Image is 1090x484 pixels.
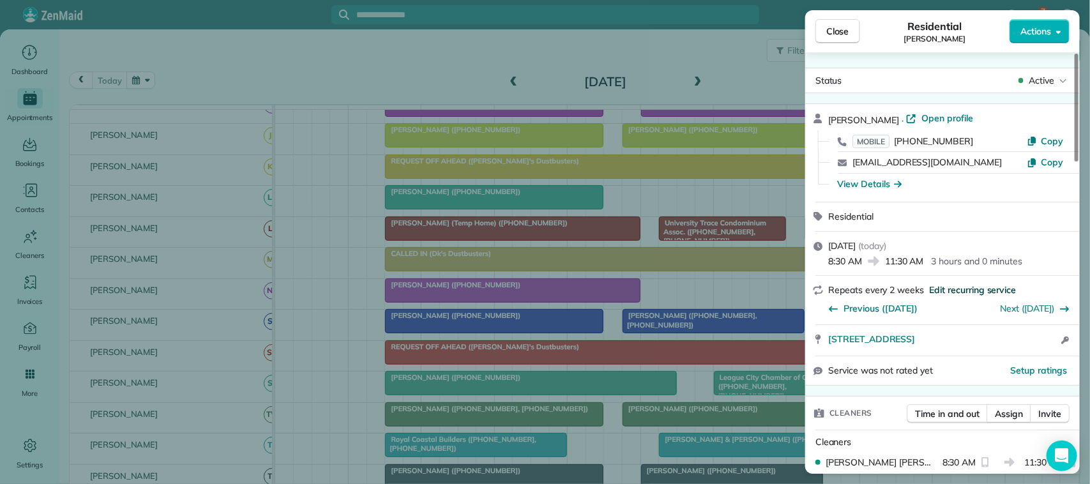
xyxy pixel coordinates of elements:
span: 11:30 AM [1025,456,1064,469]
span: Invite [1038,407,1061,420]
span: Time in and out [915,407,980,420]
span: 8:30 AM [942,456,976,469]
span: Repeats every 2 weeks [828,284,924,296]
span: [DATE] [828,240,856,252]
span: Setup ratings [1011,365,1068,376]
span: 8:30 AM [828,255,862,268]
a: Next ([DATE]) [1001,303,1055,314]
button: Copy [1027,135,1063,147]
span: Residential [828,211,874,222]
span: Actions [1020,25,1051,38]
button: Next ([DATE]) [1001,302,1070,315]
button: Setup ratings [1011,364,1068,377]
a: [EMAIL_ADDRESS][DOMAIN_NAME] [852,156,1002,168]
span: 11:30 AM [885,255,924,268]
span: Residential [908,19,962,34]
span: Assign [995,407,1023,420]
button: Open access information [1057,333,1072,348]
button: View Details [837,178,902,190]
span: [STREET_ADDRESS] [828,333,915,345]
span: · [900,115,907,125]
button: Invite [1030,404,1070,423]
span: [PHONE_NUMBER] [895,135,973,147]
span: Open profile [921,112,973,125]
span: ( today ) [858,240,886,252]
span: Previous ([DATE]) [844,302,918,315]
button: Previous ([DATE]) [828,302,918,315]
button: Assign [987,404,1031,423]
button: Copy [1027,156,1063,169]
span: [PERSON_NAME] [828,114,900,126]
button: Time in and out [907,404,988,423]
span: Close [826,25,849,38]
a: Open profile [906,112,973,125]
span: Active [1029,74,1054,87]
span: [PERSON_NAME] [PERSON_NAME] [826,456,937,469]
span: Edit recurring service [929,284,1016,296]
span: Copy [1041,135,1063,147]
span: Copy [1041,156,1063,168]
span: Cleaners [829,407,872,420]
a: MOBILE[PHONE_NUMBER] [852,135,973,147]
div: Open Intercom Messenger [1047,441,1077,471]
span: Service was not rated yet [828,364,933,377]
button: Close [815,19,860,43]
span: Cleaners [815,436,852,448]
span: Status [815,75,842,86]
a: [STREET_ADDRESS] [828,333,1057,345]
p: 3 hours and 0 minutes [931,255,1022,268]
span: [PERSON_NAME] [904,34,966,44]
span: MOBILE [852,135,889,148]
